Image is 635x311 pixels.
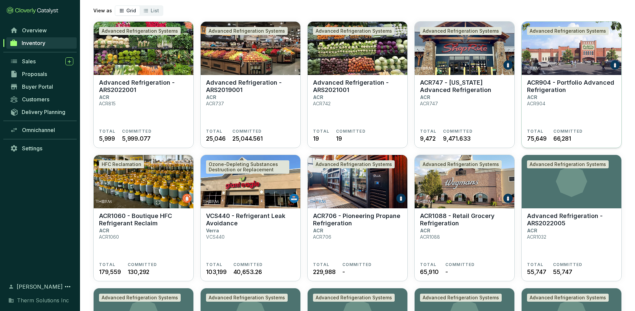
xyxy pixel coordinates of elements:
[308,155,407,208] img: ACR706 - Pioneering Propane Refrigeration
[94,155,193,208] img: ACR1060 - Boutique HFC Refrigerant Reclaim
[521,155,622,281] a: Advanced Refrigeration SystemsAdvanced Refrigeration - ARS2022005ACRACR1032TOTAL55,747COMMITTED55...
[313,160,395,168] div: Advanced Refrigeration Systems
[93,21,194,148] a: Advanced Refrigeration - ARS2022001Advanced Refrigeration SystemsAdvanced Refrigeration - ARS2022...
[420,212,509,227] p: ACR1088 - Retail Grocery Refrigeration
[7,94,77,105] a: Customers
[99,228,109,233] p: ACR
[420,262,436,267] span: TOTAL
[7,81,77,92] a: Buyer Portal
[420,228,430,233] p: ACR
[22,83,53,90] span: Buyer Portal
[22,96,49,103] span: Customers
[7,56,77,67] a: Sales
[122,129,152,134] span: COMMITTED
[527,94,537,100] p: ACR
[553,267,572,276] span: 55,747
[93,155,194,281] a: ACR1060 - Boutique HFC Refrigerant ReclaimHFC ReclamationACR1060 - Boutique HFC Refrigerant Recla...
[22,58,36,65] span: Sales
[201,155,300,208] img: VCS440 - Refrigerant Leak Avoidance
[233,262,263,267] span: COMMITTED
[527,212,616,227] p: Advanced Refrigeration - ARS2022005
[414,155,515,281] a: ACR1088 - Retail Grocery RefrigerationAdvanced Refrigeration SystemsACR1088 - Retail Grocery Refr...
[99,79,188,94] p: Advanced Refrigeration - ARS2022001
[527,262,543,267] span: TOTAL
[99,101,116,106] p: ACR815
[445,267,448,276] span: -
[7,143,77,154] a: Settings
[22,71,47,77] span: Proposals
[206,234,225,240] p: VCS440
[128,267,150,276] span: 130,292
[313,79,402,94] p: Advanced Refrigeration - ARS2021001
[420,267,439,276] span: 65,910
[443,134,471,143] span: 9,471.633
[420,94,430,100] p: ACR
[7,68,77,80] a: Proposals
[7,106,77,117] a: Delivery Planning
[6,37,77,49] a: Inventory
[22,145,42,152] span: Settings
[313,134,319,143] span: 19
[128,262,157,267] span: COMMITTED
[99,94,109,100] p: ACR
[122,134,151,143] span: 5,999.077
[443,129,473,134] span: COMMITTED
[527,134,547,143] span: 75,649
[151,8,159,13] span: List
[414,21,515,148] a: ACR747 - New York Advanced RefrigerationAdvanced Refrigeration SystemsACR747 - [US_STATE] Advance...
[206,94,216,100] p: ACR
[342,262,372,267] span: COMMITTED
[527,267,546,276] span: 55,747
[445,262,475,267] span: COMMITTED
[99,212,188,227] p: ACR1060 - Boutique HFC Refrigerant Reclaim
[420,101,438,106] p: ACR747
[206,129,222,134] span: TOTAL
[553,129,583,134] span: COMMITTED
[7,25,77,36] a: Overview
[22,127,55,133] span: Omnichannel
[206,101,224,106] p: ACR737
[420,27,502,35] div: Advanced Refrigeration Systems
[420,294,502,302] div: Advanced Refrigeration Systems
[313,267,336,276] span: 229,988
[200,155,301,281] a: VCS440 - Refrigerant Leak AvoidanceOzone-Depleting Substances Destruction or ReplacementVCS440 - ...
[527,129,543,134] span: TOTAL
[126,8,136,13] span: Grid
[553,262,583,267] span: COMMITTED
[308,22,407,75] img: Advanced Refrigeration - ARS2021001
[99,160,144,168] div: HFC Reclamation
[527,160,609,168] div: Advanced Refrigeration Systems
[206,79,295,94] p: Advanced Refrigeration - ARS2019001
[307,155,408,281] a: ACR706 - Pioneering Propane RefrigerationAdvanced Refrigeration SystemsACR706 - Pioneering Propan...
[22,109,65,115] span: Delivery Planning
[200,21,301,148] a: Advanced Refrigeration - ARS2019001Advanced Refrigeration SystemsAdvanced Refrigeration - ARS2019...
[527,294,609,302] div: Advanced Refrigeration Systems
[99,294,181,302] div: Advanced Refrigeration Systems
[94,22,193,75] img: Advanced Refrigeration - ARS2022001
[313,129,329,134] span: TOTAL
[99,134,115,143] span: 5,999
[99,267,121,276] span: 179,559
[313,101,331,106] p: ACR742
[206,228,219,233] p: Verra
[232,134,263,143] span: 25,044.561
[313,228,323,233] p: ACR
[415,22,514,75] img: ACR747 - New York Advanced Refrigeration
[336,129,366,134] span: COMMITTED
[313,234,331,240] p: ACR706
[201,22,300,75] img: Advanced Refrigeration - ARS2019001
[420,79,509,94] p: ACR747 - [US_STATE] Advanced Refrigeration
[17,296,69,304] span: Therm Solutions Inc
[527,27,609,35] div: Advanced Refrigeration Systems
[527,234,546,240] p: ACR1032
[99,129,115,134] span: TOTAL
[313,27,395,35] div: Advanced Refrigeration Systems
[206,212,295,227] p: VCS440 - Refrigerant Leak Avoidance
[527,228,537,233] p: ACR
[99,234,119,240] p: ACR1060
[522,22,621,75] img: ACR904 - Portfolio Advanced Refrigeration
[206,27,288,35] div: Advanced Refrigeration Systems
[521,21,622,148] a: ACR904 - Portfolio Advanced RefrigerationAdvanced Refrigeration SystemsACR904 - Portfolio Advance...
[420,129,436,134] span: TOTAL
[307,21,408,148] a: Advanced Refrigeration - ARS2021001Advanced Refrigeration SystemsAdvanced Refrigeration - ARS2021...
